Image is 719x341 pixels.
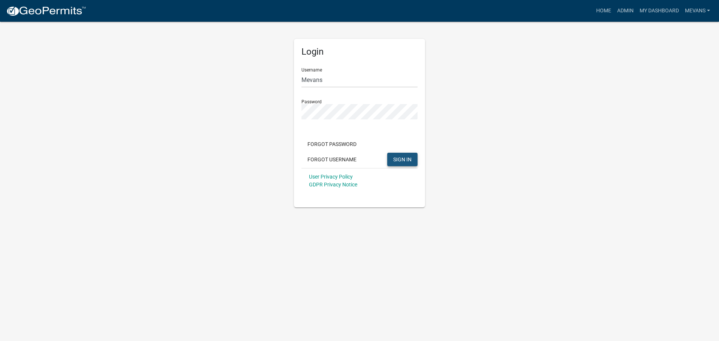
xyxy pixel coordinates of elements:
a: My Dashboard [637,4,682,18]
h5: Login [301,46,418,57]
span: SIGN IN [393,156,412,162]
a: GDPR Privacy Notice [309,182,357,188]
a: Admin [614,4,637,18]
a: User Privacy Policy [309,174,353,180]
a: Home [593,4,614,18]
button: SIGN IN [387,153,418,166]
button: Forgot Password [301,137,362,151]
a: Mevans [682,4,713,18]
button: Forgot Username [301,153,362,166]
